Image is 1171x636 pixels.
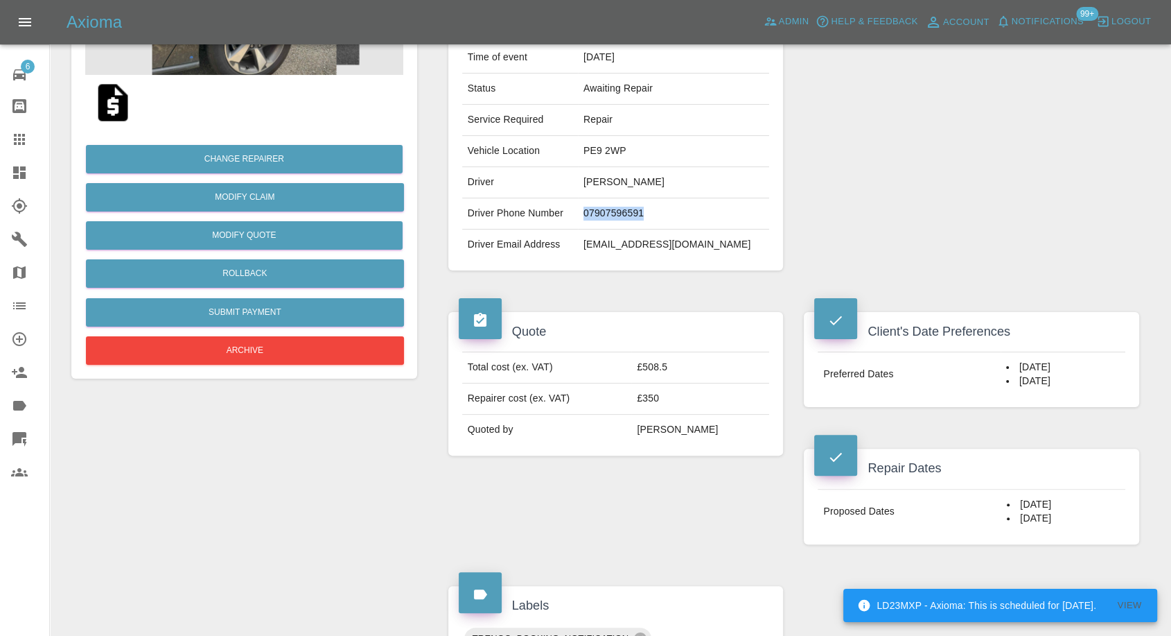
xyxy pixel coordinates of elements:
[1076,7,1098,21] span: 99+
[462,230,578,260] td: Driver Email Address
[578,230,769,260] td: [EMAIL_ADDRESS][DOMAIN_NAME]
[462,74,578,105] td: Status
[462,42,578,74] td: Time of event
[86,259,404,288] button: Rollback
[86,336,404,365] button: Archive
[760,11,813,33] a: Admin
[86,298,404,327] button: Submit Payment
[779,14,809,30] span: Admin
[462,352,632,384] td: Total cost (ex. VAT)
[812,11,921,33] button: Help & Feedback
[818,489,1001,533] td: Proposed Dates
[814,459,1129,478] h4: Repair Dates
[578,198,769,230] td: 07907596591
[67,11,122,33] h5: Axioma
[578,74,769,105] td: Awaiting Repair
[462,415,632,445] td: Quoted by
[462,384,632,415] td: Repairer cost (ex. VAT)
[459,596,773,615] h4: Labels
[578,42,769,74] td: [DATE]
[1107,595,1152,617] button: View
[1007,512,1120,526] li: [DATE]
[831,14,917,30] span: Help & Feedback
[943,15,989,31] span: Account
[462,167,578,198] td: Driver
[21,60,35,74] span: 6
[1006,375,1120,388] li: [DATE]
[8,6,42,39] button: Open drawer
[462,198,578,230] td: Driver Phone Number
[631,415,769,445] td: [PERSON_NAME]
[462,136,578,167] td: Vehicle Location
[922,11,993,33] a: Account
[578,105,769,136] td: Repair
[462,105,578,136] td: Service Required
[857,593,1096,618] div: LD23MXP - Axioma: This is scheduled for [DATE].
[1006,361,1120,375] li: [DATE]
[1093,11,1154,33] button: Logout
[1007,498,1120,512] li: [DATE]
[818,352,1001,397] td: Preferred Dates
[631,352,769,384] td: £508.5
[1012,14,1084,30] span: Notifications
[459,323,773,341] h4: Quote
[631,384,769,415] td: £350
[1111,14,1151,30] span: Logout
[993,11,1087,33] button: Notifications
[86,145,403,173] button: Change Repairer
[91,80,135,125] img: qt_1SFvZvA4aDea5wMj5arBf4qP
[578,167,769,198] td: [PERSON_NAME]
[86,183,404,212] a: Modify Claim
[86,221,403,250] button: Modify Quote
[578,136,769,167] td: PE9 2WP
[814,323,1129,341] h4: Client's Date Preferences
